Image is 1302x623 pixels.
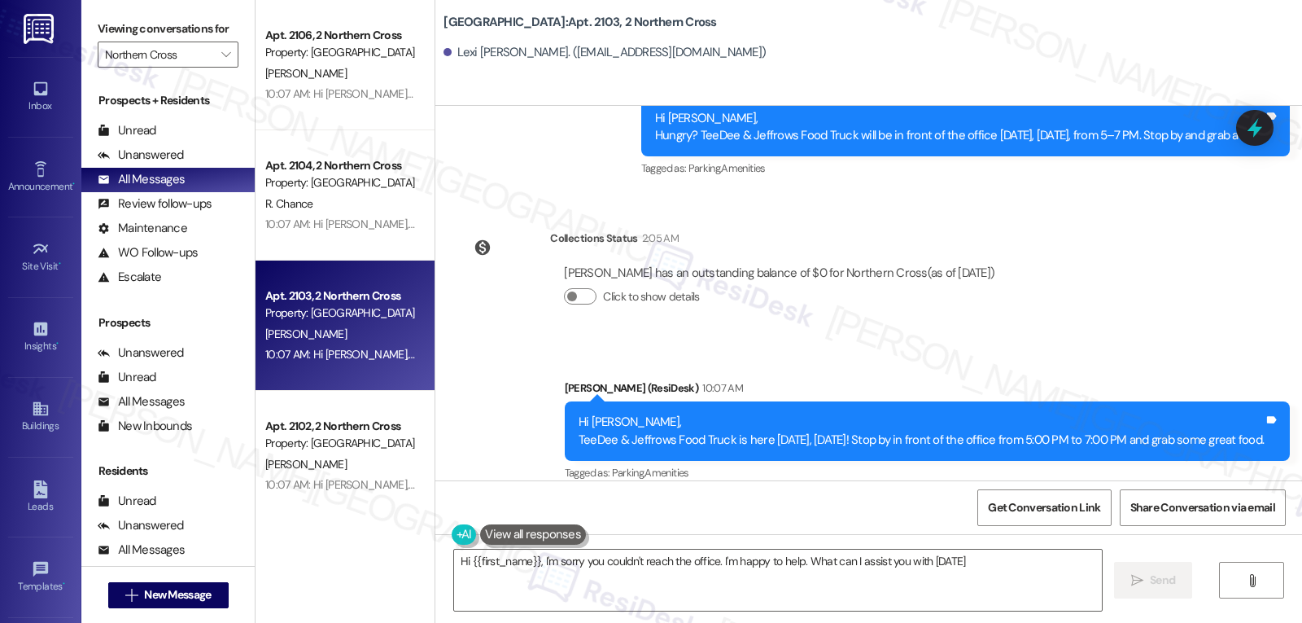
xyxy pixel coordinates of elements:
div: Apt. 2106, 2 Northern Cross [265,27,416,44]
div: Property: [GEOGRAPHIC_DATA] [265,44,416,61]
span: Share Conversation via email [1130,499,1275,516]
img: ResiDesk Logo [24,14,57,44]
span: • [63,578,65,590]
div: Property: [GEOGRAPHIC_DATA] [265,435,416,452]
div: Tagged as: [565,461,1290,485]
div: Hi [PERSON_NAME], Hungry? TeeDee & Jeffrows Food Truck will be in front of the office [DATE], [DA... [655,110,1264,145]
textarea: Hi [454,550,1102,611]
b: [GEOGRAPHIC_DATA]: Apt. 2103, 2 Northern Cross [443,14,716,31]
a: Inbox [8,75,73,119]
div: Unread [98,369,156,386]
span: [PERSON_NAME] [265,327,347,341]
div: Apt. 2103, 2 Northern Cross [265,287,416,305]
button: Share Conversation via email [1120,489,1286,526]
button: Get Conversation Link [977,489,1111,526]
div: Apt. 2104, 2 Northern Cross [265,157,416,174]
span: Amenities [644,466,688,480]
div: Residents [81,463,255,480]
div: All Messages [98,393,185,410]
span: • [59,258,61,270]
a: Site Visit • [8,235,73,279]
span: Get Conversation Link [988,499,1100,516]
div: [PERSON_NAME] has an outstanding balance of $0 for Northern Cross (as of [DATE]) [564,265,994,282]
i:  [221,48,230,61]
label: Viewing conversations for [98,16,238,42]
a: Insights • [8,315,73,359]
div: Apt. 2102, 2 Northern Cross [265,418,416,435]
a: Leads [8,476,73,520]
span: R. Chance [265,196,313,211]
div: 10:07 AM: Hi [PERSON_NAME], TeeDee & Jeffrows Food Truck is here [DATE], [DATE]! Stop by in front... [265,477,1047,492]
div: [PERSON_NAME] (ResiDesk) [565,380,1290,402]
div: All Messages [98,171,185,188]
i:  [125,589,138,602]
span: Send [1150,572,1175,589]
i:  [1246,574,1258,587]
div: All Messages [98,542,185,559]
div: Review follow-ups [98,195,212,213]
div: 10:07 AM: Hi [PERSON_NAME], TeeDee & Jeffrows Food Truck is here [DATE], [DATE]! Stop by in front... [265,217,1047,231]
input: All communities [105,42,212,68]
div: Prospects + Residents [81,92,255,109]
div: Tagged as: [641,156,1290,180]
div: Hi [PERSON_NAME], TeeDee & Jeffrows Food Truck is here [DATE], [DATE]! Stop by in front of the of... [579,414,1264,449]
div: Lexi [PERSON_NAME]. ([EMAIL_ADDRESS][DOMAIN_NAME]) [443,44,766,61]
span: [PERSON_NAME] [265,457,347,472]
div: Unanswered [98,344,184,362]
button: New Message [108,582,229,608]
div: Property: [GEOGRAPHIC_DATA] [265,174,416,191]
div: 10:07 AM [698,380,743,397]
div: Escalate [98,269,161,286]
span: • [56,338,59,349]
button: Send [1114,562,1193,599]
span: Amenities [721,161,765,175]
span: Parking , [612,466,645,480]
label: Click to show details [603,288,699,305]
div: 10:07 AM: Hi [PERSON_NAME], TeeDee & Jeffrows Food Truck is here [DATE], [DATE]! Stop by in front... [265,347,1047,362]
i:  [1131,574,1143,587]
span: • [72,178,75,190]
div: WO Follow-ups [98,244,198,261]
div: Unread [98,493,156,510]
span: New Message [144,586,211,603]
div: Unanswered [98,147,184,164]
span: [PERSON_NAME] [265,66,347,81]
div: Unanswered [98,517,184,534]
div: Unread [98,122,156,139]
div: 10:07 AM: Hi [PERSON_NAME] & Jeffrows Food Truck is here [DATE], [DATE]! Stop by in front of the ... [265,86,1007,101]
a: Buildings [8,395,73,439]
div: New Inbounds [98,418,192,435]
a: Templates • [8,555,73,599]
div: 2:05 AM [638,230,679,247]
span: Parking , [688,161,722,175]
div: Collections Status [550,230,637,247]
div: Maintenance [98,220,187,237]
div: Prospects [81,314,255,331]
div: Property: [GEOGRAPHIC_DATA] [265,305,416,322]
